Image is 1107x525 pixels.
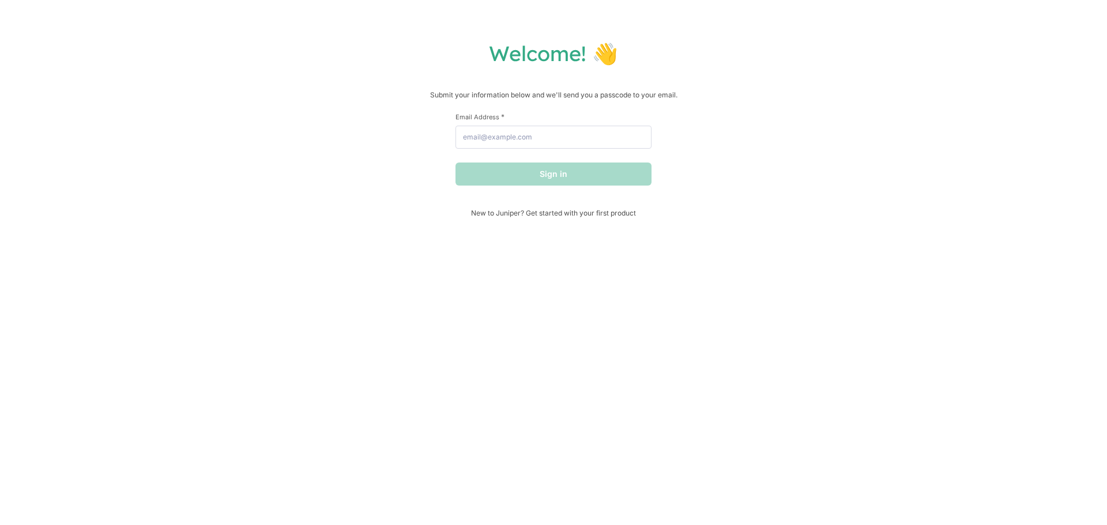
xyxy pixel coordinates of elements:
[455,112,652,121] label: Email Address
[501,112,504,121] span: This field is required.
[455,126,652,149] input: email@example.com
[12,89,1095,101] p: Submit your information below and we'll send you a passcode to your email.
[12,40,1095,66] h1: Welcome! 👋
[455,209,652,217] span: New to Juniper? Get started with your first product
